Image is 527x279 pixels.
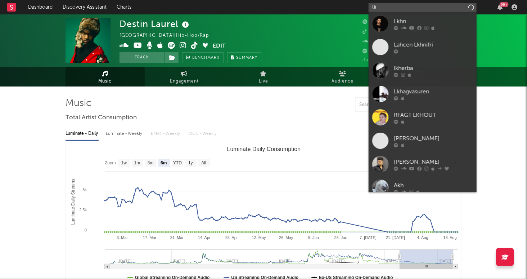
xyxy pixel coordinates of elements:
text: 18. Aug [443,235,457,240]
text: Zoom [105,161,116,166]
a: Lkhagvasuren [369,82,477,106]
input: Search for artists [369,3,477,12]
text: 1y [188,161,193,166]
span: Summary [236,56,257,60]
button: 99+ [497,4,503,10]
a: Benchmark [182,52,224,63]
div: Lahcen Lkhnifri [394,41,473,49]
div: Luminate - Weekly [106,128,144,140]
text: 7. [DATE] [360,235,377,240]
span: Live [259,77,268,86]
span: 5,509 [362,39,384,44]
div: lkherba [394,64,473,73]
text: 23. Jun [334,235,347,240]
div: Lkhagvasuren [394,88,473,96]
div: [PERSON_NAME] [394,134,473,143]
text: 31. Mar [170,235,184,240]
div: Akh [394,181,473,190]
a: [PERSON_NAME] [369,152,477,176]
text: 2.5k [79,208,87,212]
text: 12. May [252,235,266,240]
span: Music [99,77,112,86]
text: 26. May [279,235,293,240]
div: Luminate - Daily [66,128,99,140]
button: Edit [213,42,226,51]
span: Audience [332,77,354,86]
a: [PERSON_NAME] [369,129,477,152]
a: Music [66,67,145,87]
text: 21. [DATE] [386,235,405,240]
text: 0 [85,228,87,232]
a: Lahcen Lkhnifri [369,35,477,59]
div: [PERSON_NAME] [394,158,473,167]
a: Live [224,67,303,87]
text: 9. Jun [308,235,319,240]
a: RFAGT LKHOUT [369,106,477,129]
span: Jump Score: 78.2 [362,58,405,62]
button: Summary [227,52,261,63]
text: 28. Apr [225,235,238,240]
div: [GEOGRAPHIC_DATA] | Hip-Hop/Rap [120,31,217,40]
input: Search by song name or URL [356,102,432,108]
span: 18,525 [362,20,387,25]
a: Engagement [145,67,224,87]
a: Akh [369,176,477,199]
text: 14. Apr [198,235,211,240]
text: 1m [134,161,140,166]
button: Track [120,52,165,63]
a: Lkhn [369,12,477,35]
span: Engagement [170,77,199,86]
text: YTD [173,161,182,166]
div: Destin Laurel [120,18,191,30]
span: 210,868 Monthly Listeners [362,49,434,54]
text: All [201,161,206,166]
a: Audience [303,67,382,87]
text: 6m [161,161,167,166]
text: 5k [82,187,87,192]
text: 4. Aug [417,235,428,240]
div: 99 + [500,2,509,7]
a: lkherba [369,59,477,82]
text: Luminate Daily Streams [71,179,76,225]
text: 3. Mar [117,235,128,240]
text: 3m [148,161,154,166]
span: 26,600 [362,30,388,34]
text: 17. Mar [143,235,157,240]
div: RFAGT LKHOUT [394,111,473,120]
text: Luminate Daily Consumption [227,146,301,152]
span: Benchmark [192,54,220,62]
text: 1w [121,161,127,166]
div: Lkhn [394,17,473,26]
span: Total Artist Consumption [66,114,137,122]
